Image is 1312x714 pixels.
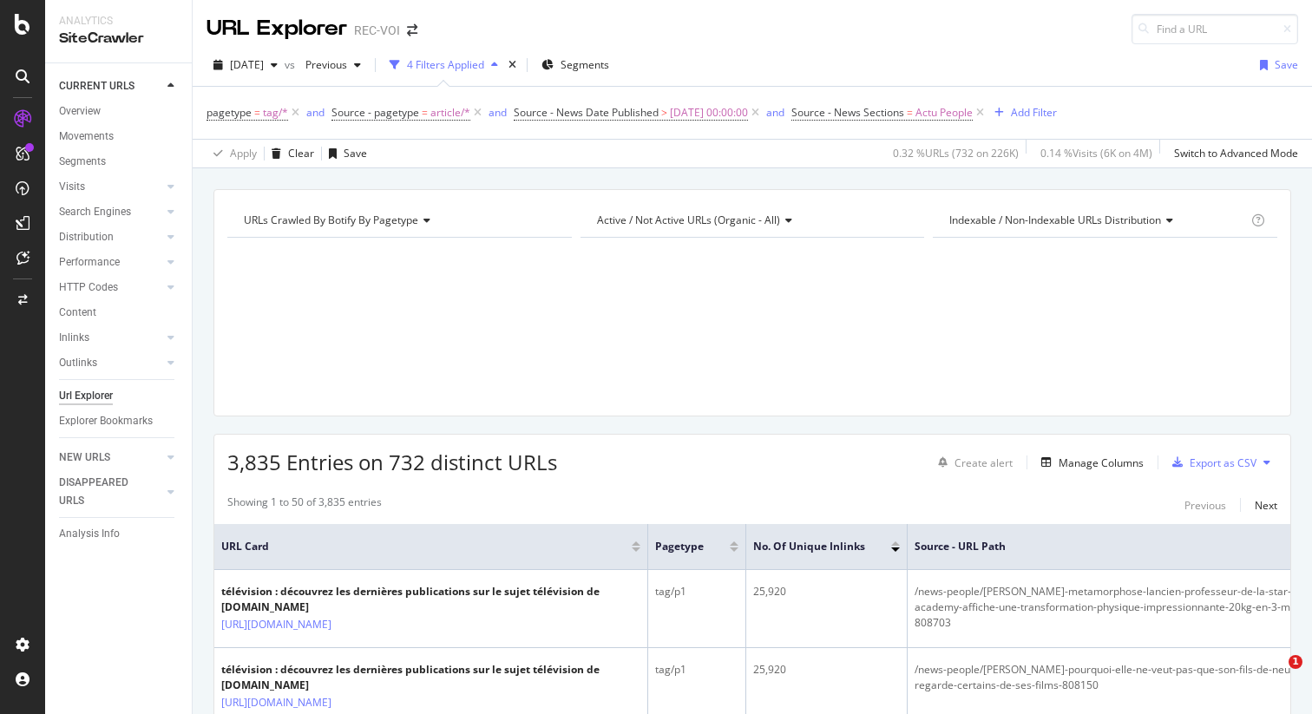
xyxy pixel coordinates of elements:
[59,278,118,297] div: HTTP Codes
[59,128,180,146] a: Movements
[221,616,331,633] a: [URL][DOMAIN_NAME]
[354,22,400,39] div: REC-VOI
[535,51,616,79] button: Segments
[514,105,659,120] span: Source - News Date Published
[59,14,178,29] div: Analytics
[59,474,162,510] a: DISAPPEARED URLS
[1059,455,1144,470] div: Manage Columns
[893,146,1019,160] div: 0.32 % URLs ( 732 on 226K )
[306,104,325,121] button: and
[59,77,162,95] a: CURRENT URLS
[1253,655,1295,697] iframe: Intercom live chat
[489,105,507,120] div: and
[331,105,419,120] span: Source - pagetype
[221,694,331,711] a: [URL][DOMAIN_NAME]
[954,455,1013,470] div: Create alert
[59,474,147,510] div: DISAPPEARED URLS
[1255,498,1277,513] div: Next
[949,213,1161,227] span: Indexable / Non-Indexable URLs distribution
[59,278,162,297] a: HTTP Codes
[59,525,120,543] div: Analysis Info
[59,449,162,467] a: NEW URLS
[207,51,285,79] button: [DATE]
[59,128,114,146] div: Movements
[1190,455,1256,470] div: Export as CSV
[594,206,909,234] h4: Active / Not Active URLs
[915,101,973,125] span: Actu People
[766,104,784,121] button: and
[753,662,900,678] div: 25,920
[59,354,97,372] div: Outlinks
[907,105,913,120] span: =
[661,105,667,120] span: >
[207,105,252,120] span: pagetype
[59,304,180,322] a: Content
[753,584,900,599] div: 25,920
[221,584,640,615] div: télévision : découvrez les dernières publications sur le sujet télévision de [DOMAIN_NAME]
[561,57,609,72] span: Segments
[1040,146,1152,160] div: 0.14 % Visits ( 6K on 4M )
[244,213,418,227] span: URLs Crawled By Botify By pagetype
[306,105,325,120] div: and
[766,105,784,120] div: and
[263,101,288,125] span: tag/*
[407,24,417,36] div: arrow-right-arrow-left
[207,140,257,167] button: Apply
[59,412,180,430] a: Explorer Bookmarks
[288,146,314,160] div: Clear
[655,584,738,599] div: tag/p1
[322,140,367,167] button: Save
[59,304,96,322] div: Content
[1011,105,1057,120] div: Add Filter
[59,153,180,171] a: Segments
[59,29,178,49] div: SiteCrawler
[207,14,347,43] div: URL Explorer
[1184,498,1226,513] div: Previous
[265,140,314,167] button: Clear
[670,101,748,125] span: [DATE] 00:00:00
[59,178,85,196] div: Visits
[1275,57,1298,72] div: Save
[344,146,367,160] div: Save
[946,206,1248,234] h4: Indexable / Non-Indexable URLs Distribution
[230,57,264,72] span: 2025 Jul. 30th
[753,539,865,554] span: No. of Unique Inlinks
[655,539,704,554] span: pagetype
[931,449,1013,476] button: Create alert
[59,412,153,430] div: Explorer Bookmarks
[59,203,131,221] div: Search Engines
[655,662,738,678] div: tag/p1
[59,77,134,95] div: CURRENT URLS
[298,57,347,72] span: Previous
[298,51,368,79] button: Previous
[59,354,162,372] a: Outlinks
[915,539,1300,554] span: Source - URL Path
[1167,140,1298,167] button: Switch to Advanced Mode
[59,525,180,543] a: Analysis Info
[59,387,113,405] div: Url Explorer
[1165,449,1256,476] button: Export as CSV
[59,153,106,171] div: Segments
[59,253,120,272] div: Performance
[1132,14,1298,44] input: Find a URL
[422,105,428,120] span: =
[59,178,162,196] a: Visits
[1174,146,1298,160] div: Switch to Advanced Mode
[505,56,520,74] div: times
[987,102,1057,123] button: Add Filter
[1034,452,1144,473] button: Manage Columns
[227,495,382,515] div: Showing 1 to 50 of 3,835 entries
[240,206,556,234] h4: URLs Crawled By Botify By pagetype
[1253,51,1298,79] button: Save
[221,662,640,693] div: télévision : découvrez les dernières publications sur le sujet télévision de [DOMAIN_NAME]
[59,449,110,467] div: NEW URLS
[407,57,484,72] div: 4 Filters Applied
[597,213,780,227] span: Active / Not Active URLs (organic - all)
[59,387,180,405] a: Url Explorer
[227,448,557,476] span: 3,835 Entries on 732 distinct URLs
[59,102,101,121] div: Overview
[383,51,505,79] button: 4 Filters Applied
[59,228,162,246] a: Distribution
[230,146,257,160] div: Apply
[489,104,507,121] button: and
